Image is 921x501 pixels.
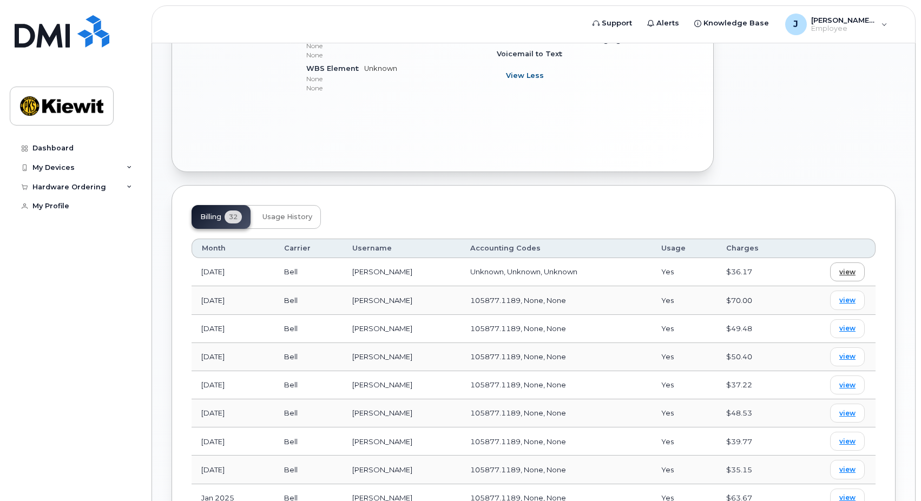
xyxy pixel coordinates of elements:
a: view [830,460,865,479]
span: view [839,295,856,305]
div: $70.00 [726,295,784,306]
span: 105877.1189, None, None [470,324,566,333]
span: view [839,437,856,446]
div: $48.53 [726,408,784,418]
p: None [306,41,484,50]
span: View Less [506,70,544,81]
td: [PERSON_NAME] [343,343,460,371]
td: Yes [652,371,716,399]
div: $39.77 [726,437,784,447]
th: Username [343,239,460,258]
span: 105877.1189, None, None [470,296,566,305]
span: view [839,324,856,333]
span: WBS Element [306,64,364,72]
td: Bell [274,427,343,456]
a: Alerts [640,12,687,34]
span: Employee [811,24,876,33]
td: Bell [274,456,343,484]
td: [DATE] [192,456,274,484]
td: [DATE] [192,427,274,456]
td: [PERSON_NAME] [343,286,460,314]
span: Alerts [656,18,679,29]
th: Month [192,239,274,258]
div: Jessica.Leong [778,14,895,35]
span: Unknown, Unknown, Unknown [470,267,577,276]
td: Bell [274,399,343,427]
span: [PERSON_NAME].[PERSON_NAME] [811,16,876,24]
span: Support [602,18,632,29]
td: [DATE] [192,371,274,399]
td: [DATE] [192,343,274,371]
td: Yes [652,286,716,314]
span: 105877.1189, None, None [470,465,566,474]
td: [PERSON_NAME] [343,399,460,427]
th: Accounting Codes [460,239,652,258]
td: [PERSON_NAME] [343,371,460,399]
span: Knowledge Base [703,18,769,29]
span: view [839,408,856,418]
td: Bell [274,371,343,399]
button: View Less [497,66,553,85]
th: Charges [716,239,793,258]
a: view [830,291,865,309]
td: Yes [652,315,716,343]
td: Bell [274,343,343,371]
span: Unknown [306,64,484,93]
span: 105877.1189, None, None [470,380,566,389]
td: Yes [652,258,716,286]
td: Yes [652,427,716,456]
div: $35.15 [726,465,784,475]
td: Bell [274,315,343,343]
th: Usage [652,239,716,258]
p: None [306,74,484,83]
th: Carrier [274,239,343,258]
td: [PERSON_NAME] [343,456,460,484]
td: [PERSON_NAME] [343,427,460,456]
div: $36.17 [726,267,784,277]
span: view [839,465,856,474]
a: view [830,319,865,338]
a: view [830,432,865,451]
td: Yes [652,343,716,371]
td: Bell [274,286,343,314]
td: [PERSON_NAME] [343,315,460,343]
div: $50.40 [726,352,784,362]
span: 105877.1189, None, None [470,352,566,361]
span: Usage History [262,213,312,221]
span: view [839,352,856,361]
span: view [839,267,856,277]
span: 105877.1189, None, None [470,408,566,417]
iframe: Messenger Launcher [874,454,913,493]
span: Voicemail to Text [497,50,568,58]
td: Bell [274,258,343,286]
span: J [793,18,798,31]
td: [DATE] [192,286,274,314]
td: [PERSON_NAME] [343,258,460,286]
a: view [830,404,865,423]
p: None [306,50,484,60]
a: Knowledge Base [687,12,777,34]
td: [DATE] [192,258,274,286]
span: 105877.1189, None, None [470,437,566,446]
td: Yes [652,399,716,427]
div: $49.48 [726,324,784,334]
a: view [830,347,865,366]
td: Yes [652,456,716,484]
td: [DATE] [192,399,274,427]
p: None [306,83,484,93]
a: Support [585,12,640,34]
td: [DATE] [192,315,274,343]
a: view [830,262,865,281]
div: $37.22 [726,380,784,390]
a: view [830,375,865,394]
span: view [839,380,856,390]
span: Unknown [306,32,484,60]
